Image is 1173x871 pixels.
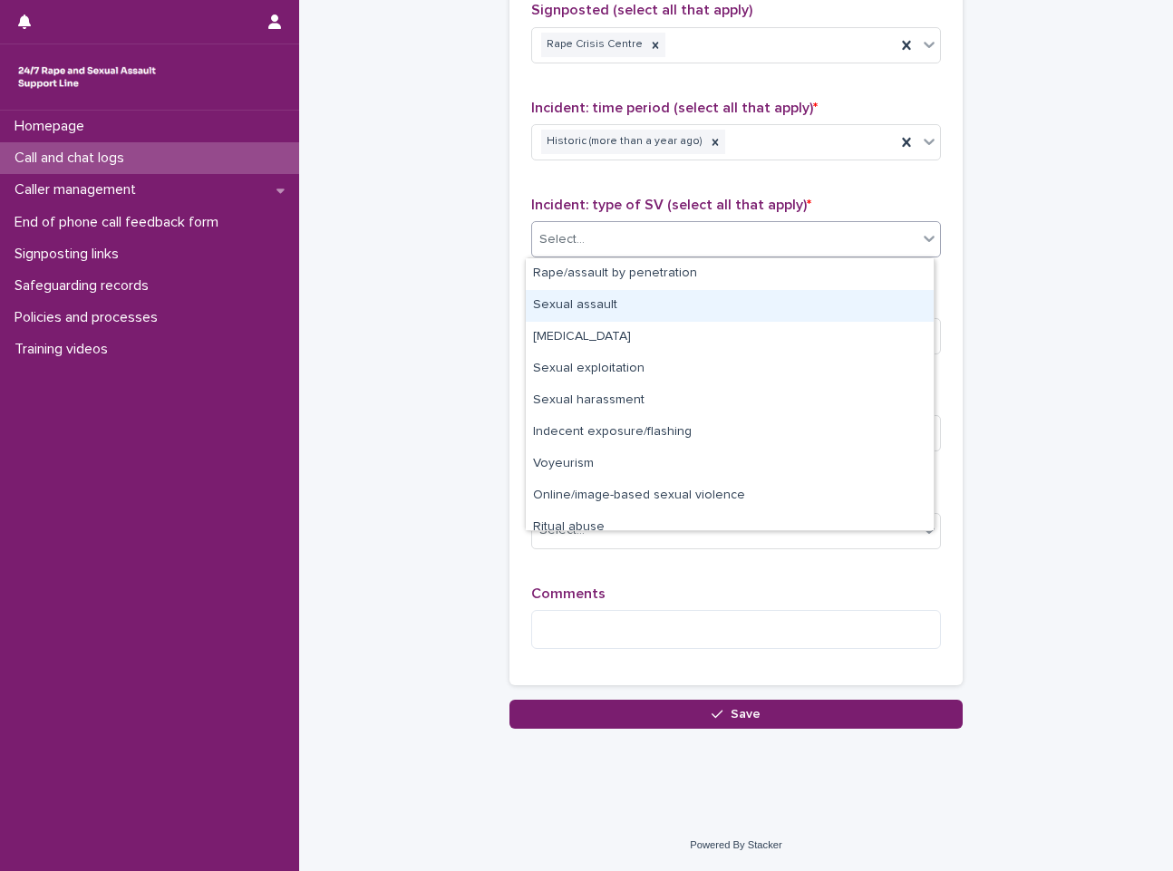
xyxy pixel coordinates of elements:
span: Comments [531,586,606,601]
div: Historic (more than a year ago) [541,130,705,154]
div: Sexual harassment [526,385,934,417]
span: Incident: time period (select all that apply) [531,101,818,115]
div: Sexual exploitation [526,353,934,385]
img: rhQMoQhaT3yELyF149Cw [15,59,160,95]
p: Safeguarding records [7,277,163,295]
a: Powered By Stacker [690,839,781,850]
p: Signposting links [7,246,133,263]
div: Child sexual abuse [526,322,934,353]
button: Save [509,700,963,729]
p: Caller management [7,181,150,198]
div: Select... [539,230,585,249]
div: Ritual abuse [526,512,934,544]
div: Voyeurism [526,449,934,480]
div: Rape Crisis Centre [541,33,645,57]
p: Policies and processes [7,309,172,326]
div: Online/image-based sexual violence [526,480,934,512]
span: Incident: type of SV (select all that apply) [531,198,811,212]
span: Save [731,708,761,721]
p: Homepage [7,118,99,135]
div: Rape/assault by penetration [526,258,934,290]
p: End of phone call feedback form [7,214,233,231]
div: Sexual assault [526,290,934,322]
span: Signposted (select all that apply) [531,3,752,17]
p: Call and chat logs [7,150,139,167]
div: Indecent exposure/flashing [526,417,934,449]
p: Training videos [7,341,122,358]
